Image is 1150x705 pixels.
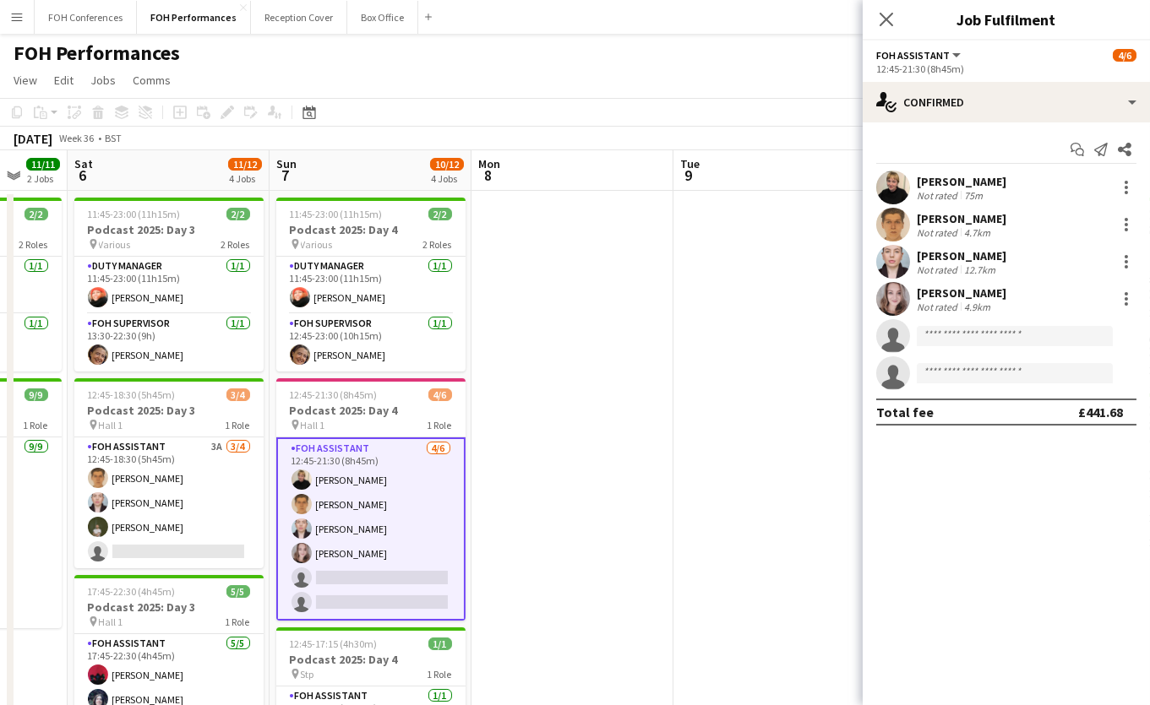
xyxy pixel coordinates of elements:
div: Confirmed [863,82,1150,122]
span: 2/2 [226,208,250,220]
a: Jobs [84,69,123,91]
app-job-card: 12:45-21:30 (8h45m)4/6Podcast 2025: Day 4 Hall 11 RoleFOH Assistant4/612:45-21:30 (8h45m)[PERSON_... [276,378,466,621]
span: 12:45-18:30 (5h45m) [88,388,176,401]
span: 11:45-23:00 (11h15m) [290,208,383,220]
h3: Podcast 2025: Day 3 [74,599,264,615]
span: 4/6 [1113,49,1136,62]
span: 12:45-21:30 (8h45m) [290,388,378,401]
app-card-role: FOH Assistant3A3/412:45-18:30 (5h45m)[PERSON_NAME][PERSON_NAME][PERSON_NAME] [74,437,264,568]
app-job-card: 12:45-18:30 (5h45m)3/4Podcast 2025: Day 3 Hall 11 RoleFOH Assistant3A3/412:45-18:30 (5h45m)[PERSO... [74,378,264,568]
div: Not rated [917,301,961,313]
span: Hall 1 [301,419,325,431]
div: 4 Jobs [431,172,463,185]
span: Jobs [90,73,116,88]
span: Hall 1 [99,419,123,431]
span: 1 Role [428,668,452,681]
span: 9/9 [25,388,48,401]
span: 9 [678,165,700,185]
span: 12:45-17:15 (4h30m) [290,637,378,650]
h3: Podcast 2025: Day 3 [74,222,264,237]
div: 4.9km [961,301,994,313]
span: Sat [74,156,93,171]
button: Reception Cover [251,1,347,34]
app-card-role: FOH Supervisor1/112:45-23:00 (10h15m)[PERSON_NAME] [276,314,466,371]
span: View [14,73,37,88]
button: Box Office [347,1,418,34]
span: 1 Role [226,419,250,431]
div: [PERSON_NAME] [917,285,1006,301]
app-card-role: Duty Manager1/111:45-23:00 (11h15m)[PERSON_NAME] [74,257,264,314]
button: FOH Performances [137,1,251,34]
div: 12.7km [961,263,999,276]
span: Tue [680,156,700,171]
span: 2 Roles [19,238,48,251]
h1: FOH Performances [14,41,180,66]
a: View [7,69,44,91]
div: £441.68 [1078,404,1123,420]
div: 4.7km [961,226,994,239]
h3: Podcast 2025: Day 4 [276,403,466,418]
span: Sun [276,156,297,171]
span: 2 Roles [423,238,452,251]
span: 11:45-23:00 (11h15m) [88,208,181,220]
div: 75m [961,189,986,202]
div: Not rated [917,189,961,202]
app-card-role: Duty Manager1/111:45-23:00 (11h15m)[PERSON_NAME] [276,257,466,314]
span: 5/5 [226,585,250,598]
div: Not rated [917,226,961,239]
div: [PERSON_NAME] [917,211,1006,226]
div: 4 Jobs [229,172,261,185]
span: 3/4 [226,388,250,401]
span: Various [99,238,131,251]
span: 1 Role [428,419,452,431]
span: 2/2 [25,208,48,220]
span: 17:45-22:30 (4h45m) [88,585,176,598]
div: 2 Jobs [27,172,59,185]
span: 2 Roles [221,238,250,251]
span: 6 [72,165,93,185]
button: FOH Assistant [876,49,963,62]
span: Comms [133,73,171,88]
div: Total fee [876,404,934,420]
span: Various [301,238,333,251]
span: 7 [274,165,297,185]
span: 11/12 [228,158,262,171]
div: Not rated [917,263,961,276]
app-job-card: 11:45-23:00 (11h15m)2/2Podcast 2025: Day 4 Various2 RolesDuty Manager1/111:45-23:00 (11h15m)[PERS... [276,198,466,371]
div: [DATE] [14,130,52,147]
h3: Job Fulfilment [863,8,1150,30]
span: Stp [301,668,314,681]
div: BST [105,132,122,144]
div: [PERSON_NAME] [917,174,1006,189]
app-card-role: FOH Assistant4/612:45-21:30 (8h45m)[PERSON_NAME][PERSON_NAME][PERSON_NAME][PERSON_NAME] [276,437,466,621]
a: Comms [126,69,177,91]
a: Edit [47,69,80,91]
span: Hall 1 [99,616,123,628]
div: 12:45-21:30 (8h45m) [876,62,1136,75]
h3: Podcast 2025: Day 4 [276,652,466,667]
app-job-card: 11:45-23:00 (11h15m)2/2Podcast 2025: Day 3 Various2 RolesDuty Manager1/111:45-23:00 (11h15m)[PERS... [74,198,264,371]
span: Week 36 [56,132,98,144]
h3: Podcast 2025: Day 4 [276,222,466,237]
span: 11/11 [26,158,60,171]
span: Edit [54,73,74,88]
span: 10/12 [430,158,464,171]
span: 2/2 [428,208,452,220]
span: 8 [476,165,500,185]
span: 1/1 [428,637,452,650]
button: FOH Conferences [35,1,137,34]
span: 1 Role [24,419,48,431]
app-card-role: FOH Supervisor1/113:30-22:30 (9h)[PERSON_NAME] [74,314,264,371]
span: Mon [478,156,500,171]
span: 1 Role [226,616,250,628]
span: FOH Assistant [876,49,950,62]
h3: Podcast 2025: Day 3 [74,403,264,418]
div: [PERSON_NAME] [917,248,1006,263]
span: 4/6 [428,388,452,401]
